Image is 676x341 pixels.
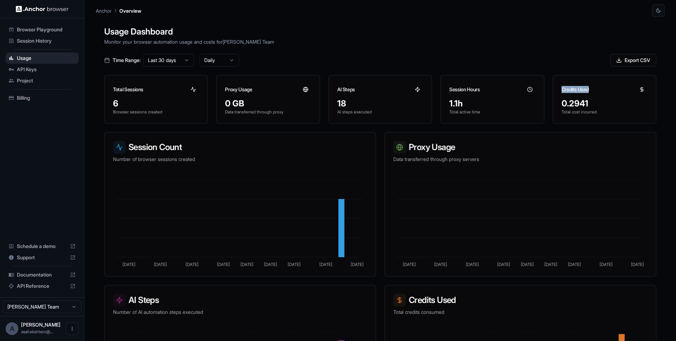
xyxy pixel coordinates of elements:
div: Documentation [6,269,79,280]
div: Usage [6,52,79,64]
span: Support [17,254,67,261]
div: Support [6,252,79,263]
tspan: [DATE] [240,262,254,267]
tspan: [DATE] [600,262,613,267]
div: 6 [113,98,199,109]
p: Anchor [96,7,112,14]
span: API Keys [17,66,76,73]
tspan: [DATE] [288,262,301,267]
div: 0.2941 [562,98,647,109]
div: API Reference [6,280,79,292]
div: A [6,322,18,335]
h3: Proxy Usage [393,141,647,154]
tspan: [DATE] [217,262,230,267]
tspan: [DATE] [631,262,644,267]
p: Overview [119,7,141,14]
h3: Credits Used [393,294,647,306]
h3: Proxy Usage [225,86,252,93]
div: 1.1h [449,98,535,109]
h3: Session Count [113,141,367,154]
span: Project [17,77,76,84]
button: Open menu [66,322,79,335]
tspan: [DATE] [568,262,581,267]
div: 0 GB [225,98,311,109]
tspan: [DATE] [434,262,447,267]
div: Browser Playground [6,24,79,35]
h3: Total Sessions [113,86,143,93]
nav: breadcrumb [96,7,141,14]
tspan: [DATE] [154,262,167,267]
h3: Credits Used [562,86,589,93]
span: API Reference [17,283,67,290]
tspan: [DATE] [264,262,277,267]
span: Asaf Ekshtein [21,322,61,328]
h3: AI Steps [113,294,367,306]
tspan: [DATE] [466,262,479,267]
button: Export CSV [610,54,656,67]
p: Number of AI automation steps executed [113,309,367,316]
div: Session History [6,35,79,46]
p: Total cost incurred [562,109,647,115]
p: Data transferred through proxy [225,109,311,115]
span: Billing [17,94,76,101]
span: Schedule a demo [17,243,67,250]
div: 18 [337,98,423,109]
span: Usage [17,55,76,62]
h1: Usage Dashboard [104,25,656,38]
tspan: [DATE] [403,262,416,267]
p: Number of browser sessions created [113,156,367,163]
tspan: [DATE] [497,262,510,267]
span: Time Range: [113,57,140,64]
h3: AI Steps [337,86,355,93]
span: Session History [17,37,76,44]
p: Data transferred through proxy servers [393,156,647,163]
div: Schedule a demo [6,241,79,252]
span: Documentation [17,271,67,278]
tspan: [DATE] [319,262,332,267]
p: AI steps executed [337,109,423,115]
p: Browser sessions created [113,109,199,115]
p: Total credits consumed [393,309,647,316]
div: Project [6,75,79,86]
p: Total active time [449,109,535,115]
div: API Keys [6,64,79,75]
tspan: [DATE] [521,262,534,267]
tspan: [DATE] [123,262,136,267]
tspan: [DATE] [544,262,557,267]
div: Billing [6,92,79,104]
span: asaf.ekshtein@assuredallies.com [21,329,53,334]
tspan: [DATE] [351,262,364,267]
span: Browser Playground [17,26,76,33]
tspan: [DATE] [186,262,199,267]
p: Monitor your browser automation usage and costs for [PERSON_NAME] Team [104,38,656,45]
h3: Session Hours [449,86,480,93]
img: Anchor Logo [16,6,69,12]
